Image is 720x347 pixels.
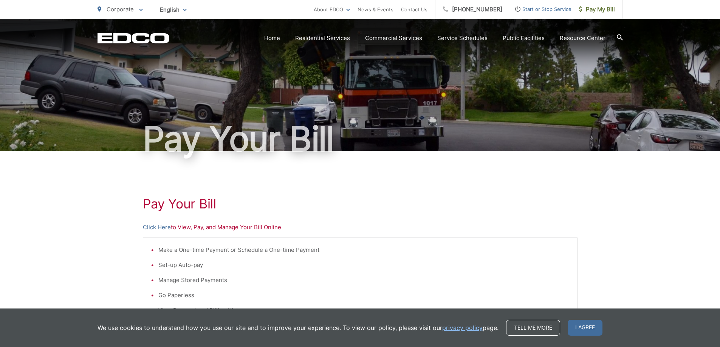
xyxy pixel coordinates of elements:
[295,34,350,43] a: Residential Services
[568,320,602,336] span: I agree
[158,291,570,300] li: Go Paperless
[579,5,615,14] span: Pay My Bill
[264,34,280,43] a: Home
[98,323,499,332] p: We use cookies to understand how you use our site and to improve your experience. To view our pol...
[158,261,570,270] li: Set-up Auto-pay
[107,6,134,13] span: Corporate
[506,320,560,336] a: Tell me more
[503,34,545,43] a: Public Facilities
[401,5,427,14] a: Contact Us
[98,33,169,43] a: EDCD logo. Return to the homepage.
[365,34,422,43] a: Commercial Services
[358,5,393,14] a: News & Events
[158,245,570,254] li: Make a One-time Payment or Schedule a One-time Payment
[143,223,171,232] a: Click Here
[314,5,350,14] a: About EDCO
[437,34,488,43] a: Service Schedules
[154,3,192,16] span: English
[143,223,578,232] p: to View, Pay, and Manage Your Bill Online
[158,276,570,285] li: Manage Stored Payments
[98,120,623,158] h1: Pay Your Bill
[158,306,570,315] li: View Payment and Billing History
[560,34,605,43] a: Resource Center
[442,323,483,332] a: privacy policy
[143,196,578,211] h1: Pay Your Bill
